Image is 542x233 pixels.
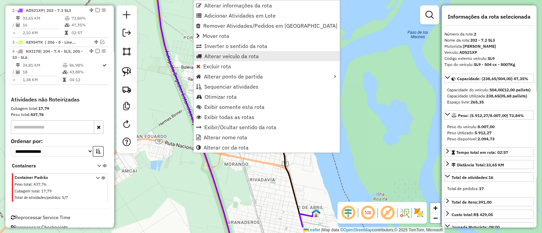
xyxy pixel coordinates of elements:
[340,205,356,221] span: Ocultar deslocamento
[119,82,134,97] a: Criar rota
[204,114,254,120] span: Exibir todas as rotas
[94,40,98,44] em: Alterar sequência das rotas
[444,62,534,68] div: Tipo do veículo:
[22,22,64,28] td: 16
[343,228,372,232] a: OpenStreetMap
[194,122,340,132] li: Exibir/Ocultar sentido da rota
[122,67,131,76] img: Selecionar atividades - laço
[302,227,444,233] div: Map data © contributors,© 2025 TomTom, Microsoft
[452,199,492,205] div: Total de itens:
[194,10,340,21] li: Adicionar Atividades em Lote
[474,212,493,217] strong: R$ 429,05
[204,124,276,130] span: Exibir/Ocultar sentido da rota
[71,29,105,36] td: 02:57
[360,205,376,221] span: Ocultar NR
[93,146,104,157] button: Ordem crescente
[444,222,534,231] a: Jornada Motorista: 09:00
[430,213,440,223] a: Zoom out
[45,39,76,45] span: 206 - 8 - Linea SL7
[194,102,340,112] li: Exibir somente esta rota
[120,99,133,115] a: Criar modelo
[444,74,534,83] a: Capacidade: (238,65/504,00) 47,35%
[444,147,534,157] a: Tempo total em rota: 02:57
[63,63,68,67] i: % de utilização do peso
[15,195,60,200] span: Total de atividades/pedidos
[65,23,70,27] i: % de utilização da cubagem
[474,62,515,67] strong: SL9 - 504 cx - 8007Kg
[100,40,104,44] em: Visualizar rota
[15,182,32,187] span: Peso total
[16,70,20,74] i: Total de Atividades
[120,117,133,133] a: Reroteirizar Sessão
[38,106,49,111] strong: 17,79
[22,62,62,69] td: 24,81 KM
[430,203,440,213] a: Zoom in
[71,22,105,28] td: 47,35%
[44,8,71,13] span: | 202 - 7.2 SL3
[447,93,531,99] div: Capacidade Utilizada:
[11,106,108,112] div: Cubagem total:
[204,43,267,49] span: Inverter o sentido da rota
[447,130,531,136] div: Peso Utilizado:
[41,189,52,193] span: 17,79
[452,212,493,218] div: Custo total:
[26,8,44,13] span: AD521XP
[194,21,340,31] li: Remover Atividades/Pedidos em Lote
[444,111,534,120] a: Peso: (5.912,27/8.007,00) 73,84%
[452,162,504,168] div: Distância Total:
[475,130,492,135] strong: 5.912,27
[103,63,107,67] i: Rota otimizada
[459,50,477,55] strong: AD521XP
[11,96,108,103] h4: Atividades não Roteirizadas
[12,29,16,36] td: =
[399,207,410,218] img: Fluxo de ruas
[444,172,534,182] a: Total de atividades:16
[63,78,66,82] i: Tempo total em rota
[22,15,64,22] td: 33,65 KM
[486,162,504,167] span: 33,65 KM
[11,224,68,230] span: Reprocessar Checkpoints
[194,132,340,142] li: Alterar nome rota
[471,99,484,104] strong: 265,35
[204,53,259,59] span: Alterar veículo da rota
[444,55,534,62] div: Código externo veículo:
[444,37,534,43] div: Nome da rota:
[478,200,492,205] strong: 391,00
[69,76,102,83] td: 04:12
[12,49,83,60] span: | 204 - 7.4 - SL5, 205 - 10 - SL6
[102,8,106,12] em: Opções
[39,189,40,193] span: :
[433,214,438,222] span: −
[452,175,493,180] span: Total de atividades:
[470,38,495,43] strong: 202 - 7.2 SL3
[447,124,495,129] span: Peso do veículo:
[194,51,340,61] li: Alterar veículo da rota
[11,214,70,220] span: Reprocessar Service Time
[444,43,534,49] div: Motorista:
[447,186,531,192] div: Total de pedidos:
[122,85,131,94] img: Criar rota
[312,209,320,217] img: PA - San Lorenzo
[444,49,534,55] div: Veículo:
[456,150,508,155] span: Tempo total em rota: 02:57
[321,228,322,232] span: |
[26,40,43,45] span: AE954TK
[12,22,16,28] td: /
[12,49,83,60] span: 4 -
[12,76,16,83] td: =
[203,64,231,69] span: Excluir rota
[413,207,424,218] img: Exibir/Ocultar setores
[447,87,531,93] div: Capacidade do veículo:
[204,145,249,150] span: Alterar cor da rota
[102,49,106,53] em: Opções
[489,87,503,92] strong: 504,00
[474,31,476,37] strong: 2
[503,87,530,92] strong: (12,00 pallets)
[204,104,265,110] span: Exibir somente esta rota
[444,14,534,20] h4: Informações da rota selecionada
[433,204,438,212] span: +
[89,8,93,12] em: Alterar sequência das rotas
[34,182,46,187] span: 437,76
[12,162,88,169] span: Containers
[22,69,62,75] td: 18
